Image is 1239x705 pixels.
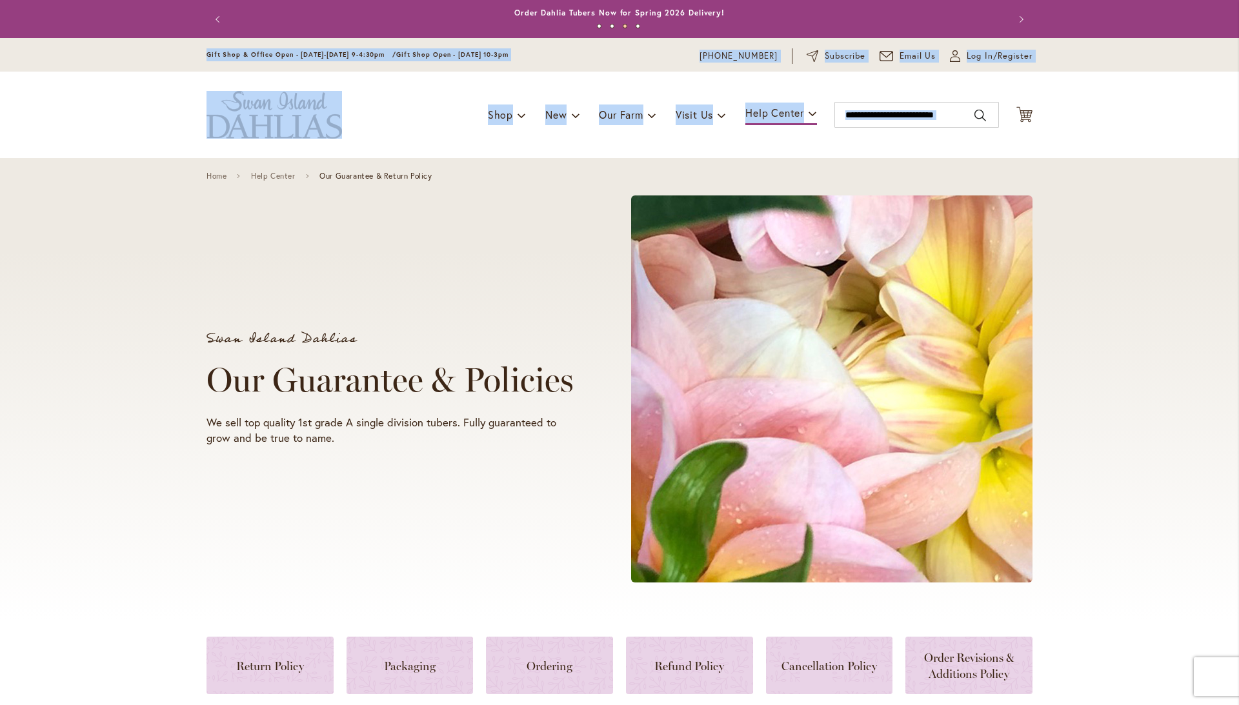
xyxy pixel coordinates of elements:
span: New [545,108,567,121]
a: Order Dahlia Tubers Now for Spring 2026 Delivery! [514,8,725,17]
span: Help Center [745,106,804,119]
span: Log In/Register [967,50,1032,63]
span: Our Guarantee & Return Policy [319,172,432,181]
button: 3 of 4 [623,24,627,28]
span: Visit Us [676,108,713,121]
span: Email Us [900,50,936,63]
span: Shop [488,108,513,121]
span: Gift Shop & Office Open - [DATE]-[DATE] 9-4:30pm / [206,50,396,59]
a: Log In/Register [950,50,1032,63]
button: Previous [206,6,232,32]
a: Home [206,172,227,181]
a: [PHONE_NUMBER] [700,50,778,63]
p: Swan Island Dahlias [206,332,582,345]
button: 4 of 4 [636,24,640,28]
a: Help Center [251,172,296,181]
h1: Our Guarantee & Policies [206,361,582,399]
button: Next [1007,6,1032,32]
button: 1 of 4 [597,24,601,28]
button: 2 of 4 [610,24,614,28]
span: Subscribe [825,50,865,63]
p: We sell top quality 1st grade A single division tubers. Fully guaranteed to grow and be true to n... [206,415,582,446]
span: Gift Shop Open - [DATE] 10-3pm [396,50,509,59]
a: store logo [206,91,342,139]
span: Our Farm [599,108,643,121]
a: Email Us [880,50,936,63]
a: Subscribe [807,50,865,63]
